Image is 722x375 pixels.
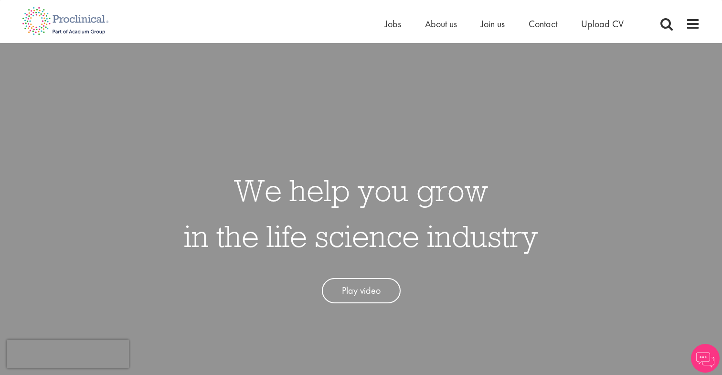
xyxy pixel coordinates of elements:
[581,18,624,30] a: Upload CV
[691,344,720,373] img: Chatbot
[481,18,505,30] a: Join us
[385,18,401,30] a: Jobs
[184,167,538,259] h1: We help you grow in the life science industry
[425,18,457,30] a: About us
[529,18,557,30] a: Contact
[322,278,401,303] a: Play video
